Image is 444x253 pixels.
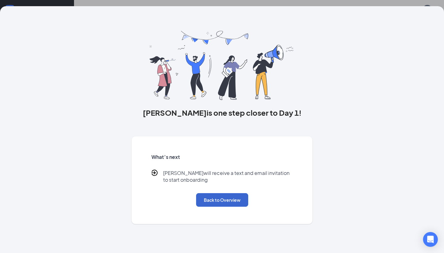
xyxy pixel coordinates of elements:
[150,31,294,100] img: you are all set
[196,193,248,207] button: Back to Overview
[151,154,293,160] h5: What’s next
[423,232,438,247] div: Open Intercom Messenger
[163,170,293,183] p: [PERSON_NAME] will receive a text and email invitation to start onboarding
[132,107,313,118] h3: [PERSON_NAME] is one step closer to Day 1!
